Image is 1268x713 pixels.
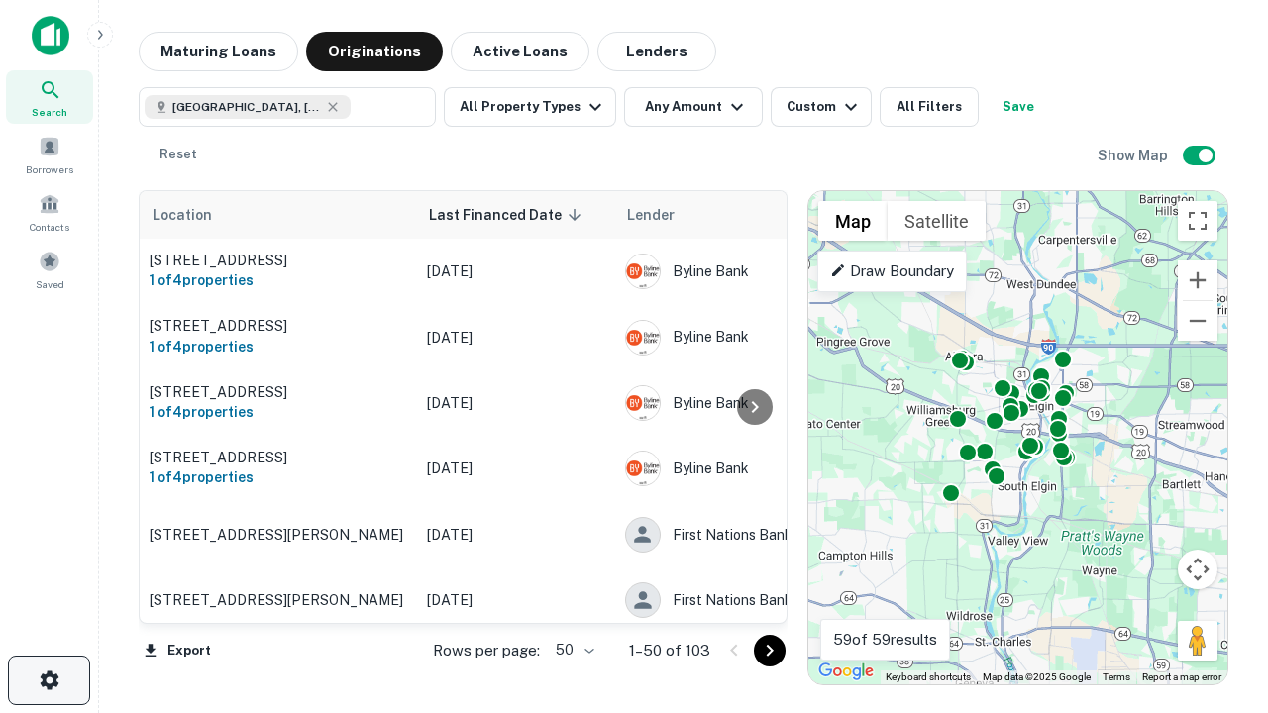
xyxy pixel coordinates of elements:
button: Zoom in [1178,260,1217,300]
p: [DATE] [427,589,605,611]
p: [DATE] [427,327,605,349]
p: 59 of 59 results [833,628,937,652]
p: [STREET_ADDRESS] [150,317,407,335]
a: Open this area in Google Maps (opens a new window) [813,659,879,684]
button: Save your search to get updates of matches that match your search criteria. [987,87,1050,127]
div: Custom [787,95,863,119]
span: [GEOGRAPHIC_DATA], [GEOGRAPHIC_DATA] [172,98,321,116]
button: All Property Types [444,87,616,127]
span: Last Financed Date [429,203,587,227]
a: Terms [1103,671,1130,682]
span: Lender [627,203,675,227]
button: All Filters [880,87,979,127]
p: [DATE] [427,524,605,546]
p: [STREET_ADDRESS] [150,252,407,269]
button: Show street map [818,201,888,241]
button: Lenders [597,32,716,71]
button: Toggle fullscreen view [1178,201,1217,241]
button: Export [139,636,216,665]
div: 0 0 [808,191,1227,684]
h6: 1 of 4 properties [150,401,407,423]
p: [STREET_ADDRESS][PERSON_NAME] [150,526,407,544]
a: Borrowers [6,128,93,181]
p: [STREET_ADDRESS] [150,449,407,466]
iframe: Chat Widget [1169,491,1268,586]
button: Reset [147,135,210,174]
button: Custom [771,87,872,127]
div: 50 [548,636,597,664]
button: Any Amount [624,87,763,127]
a: Search [6,70,93,124]
a: Contacts [6,185,93,239]
img: picture [626,255,660,288]
img: picture [626,386,660,420]
img: Google [813,659,879,684]
button: Active Loans [451,32,589,71]
th: Location [140,191,417,239]
button: Maturing Loans [139,32,298,71]
div: Byline Bank [625,320,922,356]
span: Contacts [30,219,69,235]
button: Keyboard shortcuts [886,670,971,684]
p: 1–50 of 103 [629,639,710,662]
div: First Nations Bank [625,582,922,618]
span: Borrowers [26,161,73,177]
button: Originations [306,32,443,71]
button: Zoom out [1178,301,1217,341]
h6: 1 of 4 properties [150,466,407,488]
p: [STREET_ADDRESS] [150,383,407,401]
img: picture [626,321,660,355]
p: Rows per page: [433,639,540,662]
p: [STREET_ADDRESS][PERSON_NAME] [150,591,407,609]
div: Byline Bank [625,451,922,486]
button: Show satellite imagery [888,201,986,241]
p: Draw Boundary [830,259,954,283]
h6: Show Map [1098,145,1171,166]
p: [DATE] [427,392,605,414]
span: Search [32,104,67,120]
button: Drag Pegman onto the map to open Street View [1178,621,1217,661]
img: capitalize-icon.png [32,16,69,55]
th: Last Financed Date [417,191,615,239]
p: [DATE] [427,260,605,282]
h6: 1 of 4 properties [150,336,407,357]
button: Go to next page [754,635,786,666]
a: Report a map error [1142,671,1221,682]
div: Byline Bank [625,254,922,289]
span: Map data ©2025 Google [983,671,1091,682]
div: Byline Bank [625,385,922,421]
h6: 1 of 4 properties [150,269,407,291]
a: Saved [6,243,93,296]
div: First Nations Bank [625,517,922,553]
th: Lender [615,191,932,239]
p: [DATE] [427,458,605,479]
img: picture [626,452,660,485]
span: Location [152,203,238,227]
span: Saved [36,276,64,292]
